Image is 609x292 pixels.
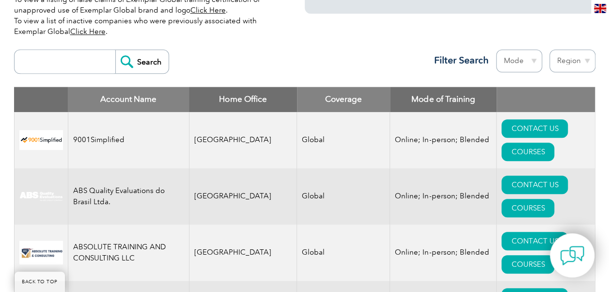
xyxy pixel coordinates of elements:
a: COURSES [501,255,554,274]
td: 9001Simplified [68,112,189,168]
td: ABSOLUTE TRAINING AND CONSULTING LLC [68,225,189,281]
a: COURSES [501,143,554,161]
td: [GEOGRAPHIC_DATA] [189,225,297,281]
img: c92924ac-d9bc-ea11-a814-000d3a79823d-logo.jpg [19,191,63,202]
th: : activate to sort column ascending [497,87,595,112]
img: 37c9c059-616f-eb11-a812-002248153038-logo.png [19,130,63,150]
td: Global [297,112,390,168]
a: CONTACT US [501,176,568,194]
td: ABS Quality Evaluations do Brasil Ltda. [68,168,189,225]
a: COURSES [501,199,554,217]
a: Click Here [190,6,226,15]
th: Coverage: activate to sort column ascending [297,87,390,112]
th: Mode of Training: activate to sort column ascending [390,87,497,112]
td: Online; In-person; Blended [390,225,497,281]
a: CONTACT US [501,232,568,250]
img: en [594,4,606,13]
td: Global [297,168,390,225]
a: CONTACT US [501,119,568,138]
td: Global [297,225,390,281]
th: Home Office: activate to sort column ascending [189,87,297,112]
input: Search [115,50,169,73]
td: [GEOGRAPHIC_DATA] [189,168,297,225]
a: BACK TO TOP [15,272,65,292]
img: contact-chat.png [560,243,584,268]
h3: Filter Search [428,54,489,66]
img: 16e092f6-eadd-ed11-a7c6-00224814fd52-logo.png [19,241,63,264]
td: Online; In-person; Blended [390,168,497,225]
a: Click Here [70,27,106,36]
td: Online; In-person; Blended [390,112,497,168]
th: Account Name: activate to sort column descending [68,87,189,112]
td: [GEOGRAPHIC_DATA] [189,112,297,168]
